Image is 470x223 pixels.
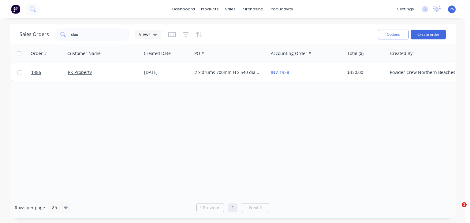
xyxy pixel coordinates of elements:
[449,6,454,12] span: PN
[194,50,204,57] div: PO #
[203,205,220,211] span: Previous
[390,69,458,75] div: Powder Crew Northern Beaches
[67,50,101,57] div: Customer Name
[411,30,446,39] button: Create order
[267,5,296,14] div: productivity
[222,5,239,14] div: sales
[31,63,68,82] a: 1486
[394,5,417,14] div: settings
[194,203,272,212] ul: Pagination
[449,202,464,217] iframe: Intercom live chat
[239,5,267,14] div: purchasing
[20,31,49,37] h1: Sales Orders
[68,69,92,75] a: PK Property
[390,50,412,57] div: Created By
[71,28,131,41] input: Search...
[197,205,224,211] a: Previous page
[15,205,45,211] span: Rows per page
[11,5,20,14] img: Factory
[31,69,41,75] span: 1486
[249,205,259,211] span: Next
[347,69,383,75] div: $330.00
[31,50,47,57] div: Order #
[271,50,311,57] div: Accounting Order #
[195,69,263,75] div: 2 x drums 700mm H x 540 diameter
[347,50,364,57] div: Total ($)
[144,69,190,75] div: [DATE]
[378,30,408,39] button: Options
[462,202,467,207] span: 1
[144,50,171,57] div: Created Date
[169,5,198,14] a: dashboard
[198,5,222,14] div: products
[139,31,151,38] span: Views
[228,203,237,212] a: Page 1 is your current page
[242,205,269,211] a: Next page
[271,69,289,75] a: INV-1958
